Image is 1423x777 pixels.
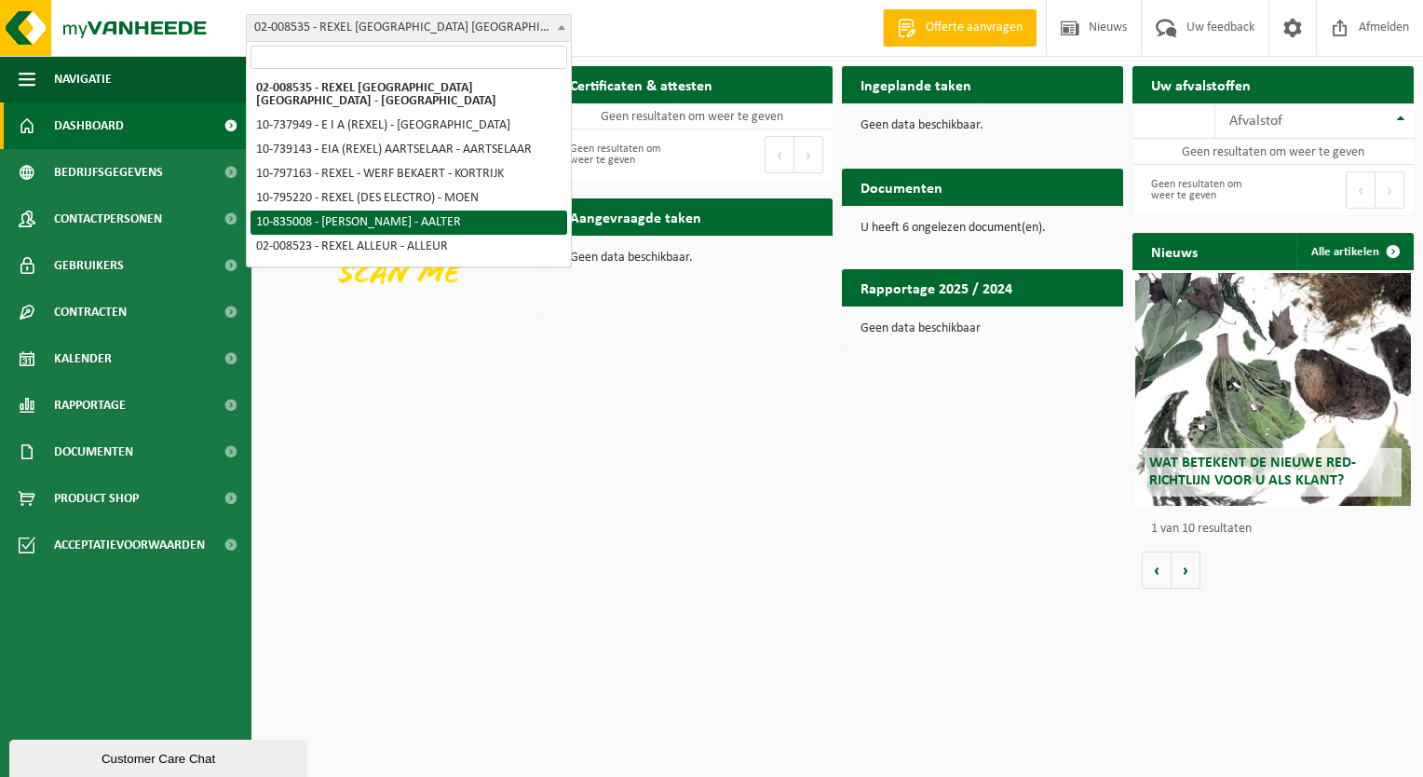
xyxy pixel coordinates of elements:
td: Geen resultaten om weer te geven [551,103,833,129]
button: Next [794,136,823,173]
h2: Ingeplande taken [842,66,990,102]
div: Geen resultaten om weer te geven [561,134,683,175]
span: 02-008535 - REXEL BELGIUM NV - ZELLIK [247,15,571,41]
span: Navigatie [54,56,112,102]
h2: Documenten [842,169,961,205]
p: Geen data beschikbaar. [570,252,814,265]
li: 10-797163 - REXEL - WERF BEKAERT - KORTRIJK [251,162,567,186]
span: Documenten [54,429,133,475]
span: Rapportage [54,382,126,429]
a: Alle artikelen [1296,233,1412,270]
span: 02-008535 - REXEL BELGIUM NV - ZELLIK [246,14,572,42]
li: 10-795220 - REXEL (DES ELECTRO) - MOEN [251,186,567,211]
li: 10-739143 - EIA (REXEL) AARTSELAAR - AARTSELAAR [251,138,567,162]
td: Geen resultaten om weer te geven [1132,139,1414,165]
p: Geen data beschikbaar. [861,119,1105,132]
button: Vorige [1142,552,1172,589]
span: Wat betekent de nieuwe RED-richtlijn voor u als klant? [1149,456,1356,488]
span: Contracten [54,289,127,335]
span: Afvalstof [1229,114,1282,129]
li: 02-008535 - REXEL [GEOGRAPHIC_DATA] [GEOGRAPHIC_DATA] - [GEOGRAPHIC_DATA] [251,76,567,114]
li: 02-008523 - REXEL ALLEUR - ALLEUR [251,235,567,259]
h2: Certificaten & attesten [551,66,731,102]
span: Acceptatievoorwaarden [54,522,205,568]
span: Dashboard [54,102,124,149]
a: Bekijk rapportage [984,306,1121,343]
p: Geen data beschikbaar [861,322,1105,335]
li: 02-008510 - REXEL [PERSON_NAME][GEOGRAPHIC_DATA] [251,259,567,283]
div: Geen resultaten om weer te geven [1142,170,1264,211]
a: Offerte aanvragen [883,9,1037,47]
span: Offerte aanvragen [921,19,1027,37]
iframe: chat widget [9,736,311,777]
p: U heeft 6 ongelezen document(en). [861,222,1105,235]
p: 1 van 10 resultaten [1151,523,1404,536]
span: Bedrijfsgegevens [54,149,163,196]
button: Next [1376,171,1404,209]
button: Previous [1346,171,1376,209]
span: Kalender [54,335,112,382]
h2: Aangevraagde taken [551,198,720,235]
span: Gebruikers [54,242,124,289]
li: 10-835008 - [PERSON_NAME] - AALTER [251,211,567,235]
h2: Uw afvalstoffen [1132,66,1269,102]
span: Contactpersonen [54,196,162,242]
h2: Nieuws [1132,233,1216,269]
span: Product Shop [54,475,139,522]
li: 10-737949 - E I A (REXEL) - [GEOGRAPHIC_DATA] [251,114,567,138]
h2: Rapportage 2025 / 2024 [842,269,1031,306]
a: Wat betekent de nieuwe RED-richtlijn voor u als klant? [1135,273,1411,506]
button: Volgende [1172,552,1200,589]
button: Previous [765,136,794,173]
